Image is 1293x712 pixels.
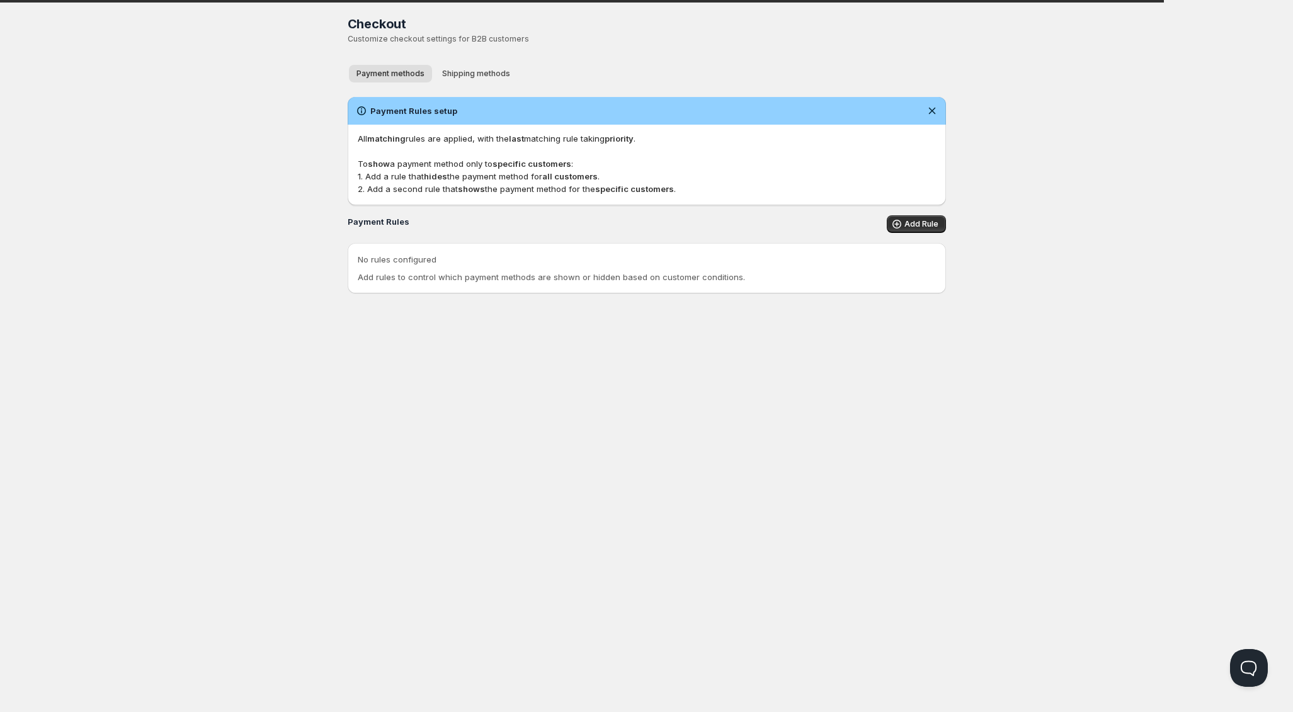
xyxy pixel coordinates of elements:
span: Add Rule [904,219,938,229]
b: shows [458,184,485,194]
p: All rules are applied, with the matching rule taking . To a payment method only to : 1. Add a rul... [358,132,936,195]
p: Add rules to control which payment methods are shown or hidden based on customer conditions. [358,271,936,283]
iframe: Help Scout Beacon - Open [1230,649,1268,687]
span: Checkout [348,16,406,31]
h2: Payment Rules setup [370,105,457,117]
span: Shipping methods [442,69,510,79]
b: last [509,133,524,144]
b: specific customers [595,184,674,194]
b: priority [605,133,634,144]
p: Customize checkout settings for B2B customers [348,34,946,44]
p: No rules configured [358,253,936,266]
b: matching [367,133,406,144]
b: all customers [542,171,598,181]
b: show [368,159,390,169]
button: Add Rule [887,215,946,233]
span: Payment methods [356,69,424,79]
button: Dismiss notification [923,102,941,120]
b: specific customers [493,159,571,169]
h2: Payment Rules [348,215,409,233]
b: hides [424,171,447,181]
